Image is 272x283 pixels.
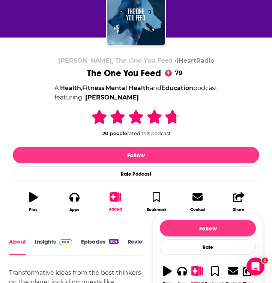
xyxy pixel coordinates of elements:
a: 79 [164,69,185,78]
button: Play [13,187,54,217]
span: , [81,84,82,92]
a: Health [60,84,81,92]
button: Added [95,187,136,216]
a: Fitness [82,84,104,92]
a: Mental Health [105,84,150,92]
div: 924 [109,239,119,244]
div: Added [109,207,122,212]
span: , [104,84,105,92]
button: Follow [160,220,256,236]
div: 20 peoplerated this podcast [80,108,192,136]
button: Share [218,187,260,217]
a: Episodes924 [81,238,119,255]
div: Rate [160,239,256,255]
a: InsightsPodchaser Pro [35,238,72,255]
div: Share [233,207,244,212]
span: rated this podcast [127,131,171,136]
span: 79 [167,69,185,78]
img: Podchaser Pro [59,239,72,245]
a: Contact [177,187,218,217]
span: and [150,84,161,92]
span: [PERSON_NAME], The One You Feed [58,57,173,64]
a: About [9,238,26,255]
button: Bookmark [136,187,177,217]
div: Apps [69,207,79,212]
iframe: Intercom live chat [246,257,264,275]
div: Bookmark [147,207,167,212]
span: 20 people [102,131,127,136]
a: Eric Zimmer [85,93,139,102]
a: iHeartRadio [177,57,214,64]
div: Contact [190,207,205,212]
div: Rate Podcast [13,166,259,181]
button: Follow [13,147,259,163]
a: Reviews [128,238,158,255]
span: featuring [54,93,218,102]
button: Apps [54,187,95,217]
a: Education [161,84,193,92]
div: A podcast [54,83,218,102]
span: 1 [262,257,268,263]
span: • [174,57,214,64]
div: Play [29,207,38,212]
